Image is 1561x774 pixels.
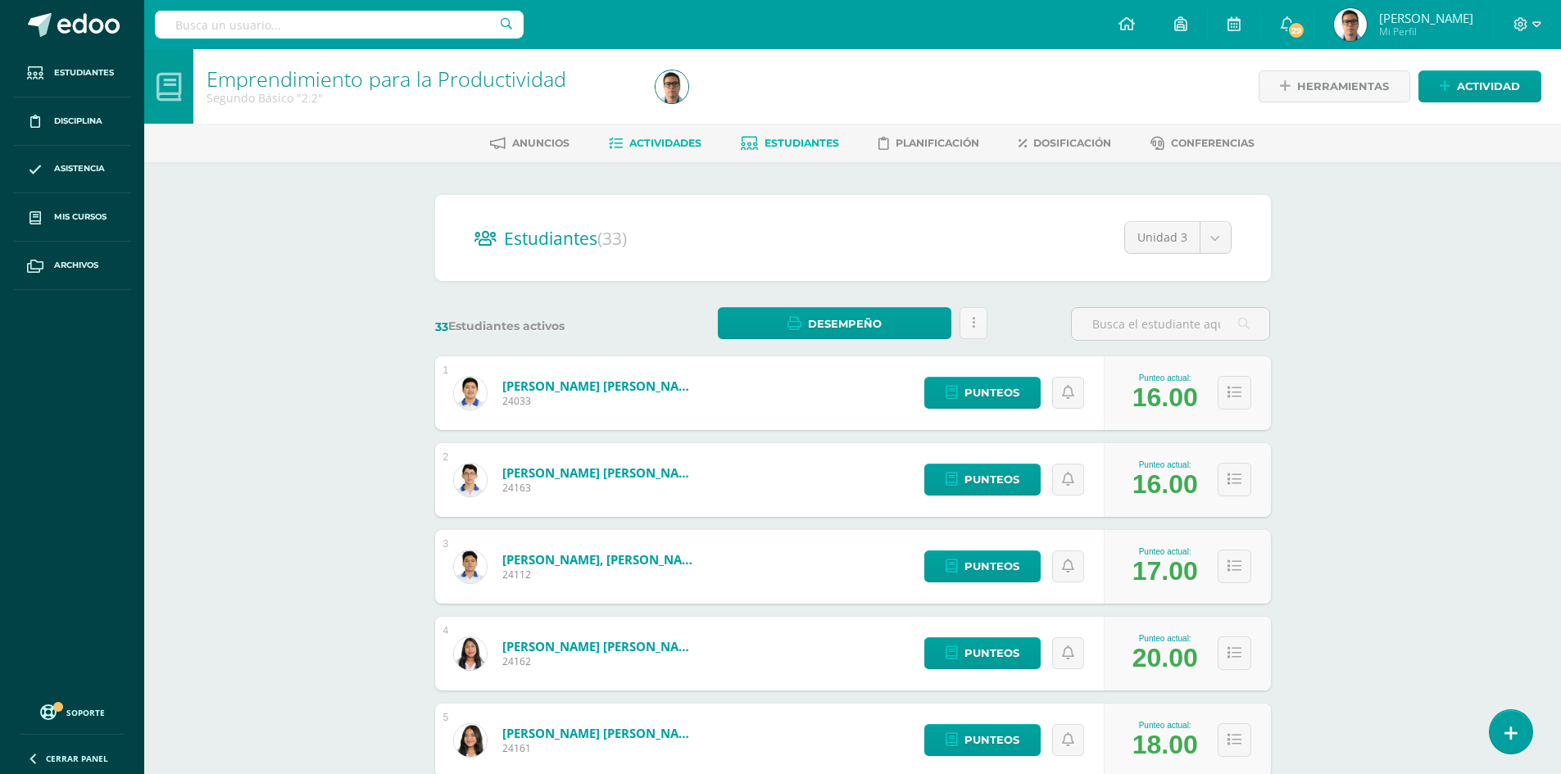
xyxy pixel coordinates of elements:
span: Mis cursos [54,210,107,224]
a: Punteos [924,550,1041,582]
a: Actividad [1418,70,1541,102]
span: Unidad 3 [1137,222,1187,253]
span: Herramientas [1297,71,1389,102]
a: [PERSON_NAME] [PERSON_NAME] [502,378,699,394]
div: Punteo actual: [1132,634,1198,643]
div: Punteo actual: [1132,547,1198,556]
span: Actividad [1457,71,1520,102]
img: 4c9214d6dc3ad1af441a6e04af4808ea.png [656,70,688,103]
div: 18.00 [1132,730,1198,760]
a: Archivos [13,242,131,290]
span: 24161 [502,741,699,755]
div: 20.00 [1132,643,1198,673]
span: Punteos [964,551,1019,582]
span: 24112 [502,568,699,582]
a: Estudiantes [13,49,131,97]
a: Unidad 3 [1125,222,1231,253]
span: 24163 [502,481,699,495]
a: Disciplina [13,97,131,146]
div: 16.00 [1132,469,1198,500]
a: [PERSON_NAME] [PERSON_NAME] [502,464,699,481]
a: Herramientas [1259,70,1410,102]
span: Punteos [964,464,1019,495]
div: 5 [443,712,449,723]
div: 16.00 [1132,382,1198,413]
input: Busca el estudiante aquí... [1072,308,1269,340]
span: Cerrar panel [46,753,108,764]
a: [PERSON_NAME] [PERSON_NAME][US_STATE] [502,725,699,741]
div: Punteo actual: [1132,721,1198,730]
span: Estudiantes [54,66,114,79]
a: Asistencia [13,146,131,194]
a: Desempeño [718,307,951,339]
a: Punteos [924,377,1041,409]
span: Desempeño [808,309,882,339]
div: Segundo Básico '2.2' [206,90,636,106]
a: Emprendimiento para la Productividad [206,65,566,93]
img: b4e89ea8b361256b444fd87e9660d2ec.png [454,464,487,496]
span: [PERSON_NAME] [1379,10,1473,26]
span: Archivos [54,259,98,272]
div: 4 [443,625,449,636]
a: Punteos [924,464,1041,496]
span: Soporte [66,707,105,718]
div: 3 [443,538,449,550]
img: 4c9214d6dc3ad1af441a6e04af4808ea.png [1334,8,1367,41]
input: Busca un usuario... [155,11,524,38]
a: Planificación [878,130,979,156]
a: Actividades [609,130,701,156]
h1: Emprendimiento para la Productividad [206,67,636,90]
span: Planificación [896,137,979,149]
span: Punteos [964,378,1019,408]
a: Dosificación [1019,130,1111,156]
div: 2 [443,451,449,463]
span: (33) [597,227,627,250]
a: Conferencias [1150,130,1255,156]
a: Soporte [20,700,125,722]
img: c53f3fbe678537820275d6754c68a0ce.png [454,377,487,410]
a: [PERSON_NAME] [PERSON_NAME] de los Angeles [502,638,699,654]
span: Mi Perfil [1379,25,1473,38]
div: Punteo actual: [1132,460,1198,469]
a: Punteos [924,724,1041,756]
span: Estudiantes [765,137,839,149]
span: Estudiantes [504,227,627,250]
label: Estudiantes activos [435,319,634,334]
span: Disciplina [54,115,102,128]
img: 61c72da0351c006ff606131f9b5c1726.png [454,724,487,757]
div: 1 [443,364,449,376]
img: 5e77c6f181dc38616e2a02ec40bf1474.png [454,637,487,670]
a: Estudiantes [741,130,839,156]
span: Dosificación [1033,137,1111,149]
div: 17.00 [1132,556,1198,586]
span: Punteos [964,638,1019,668]
span: 24033 [502,394,699,408]
a: [PERSON_NAME], [PERSON_NAME] [502,551,699,568]
a: Anuncios [490,130,569,156]
span: 29 [1287,21,1305,39]
a: Mis cursos [13,193,131,242]
a: Punteos [924,637,1041,669]
span: Asistencia [54,162,105,175]
span: 24162 [502,654,699,668]
span: Punteos [964,725,1019,755]
span: 33 [435,319,448,334]
img: 1da6cc35d41b7bda5bfc73c908865157.png [454,550,487,583]
span: Actividades [629,137,701,149]
span: Conferencias [1171,137,1255,149]
div: Punteo actual: [1132,373,1198,382]
span: Anuncios [512,137,569,149]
